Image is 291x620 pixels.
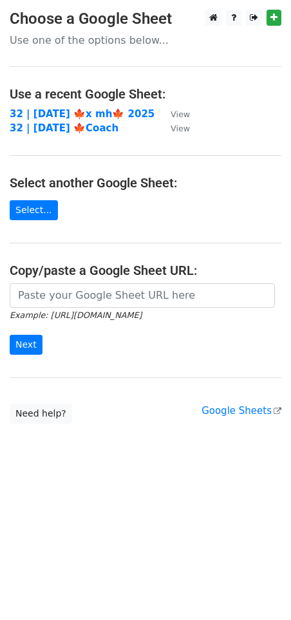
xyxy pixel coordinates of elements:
h4: Copy/paste a Google Sheet URL: [10,263,281,278]
h4: Select another Google Sheet: [10,175,281,191]
a: View [158,122,190,134]
a: Google Sheets [202,405,281,417]
small: Example: [URL][DOMAIN_NAME] [10,310,142,320]
small: View [171,124,190,133]
a: Select... [10,200,58,220]
small: View [171,109,190,119]
input: Next [10,335,42,355]
input: Paste your Google Sheet URL here [10,283,275,308]
a: View [158,108,190,120]
h3: Choose a Google Sheet [10,10,281,28]
a: 32 | [DATE] 🍁Coach [10,122,118,134]
a: 32 | [DATE] 🍁x mh🍁 2025 [10,108,155,120]
a: Need help? [10,404,72,424]
h4: Use a recent Google Sheet: [10,86,281,102]
p: Use one of the options below... [10,33,281,47]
